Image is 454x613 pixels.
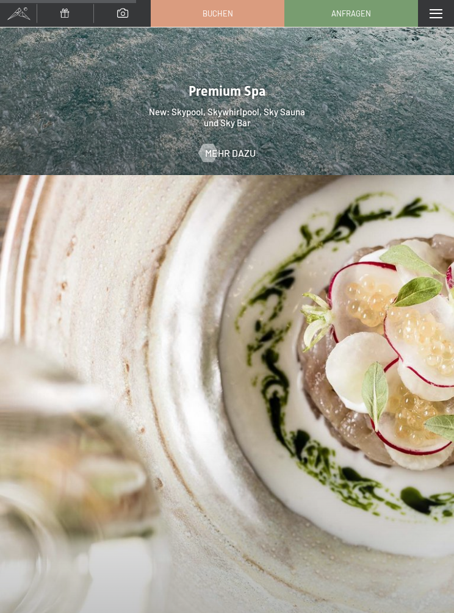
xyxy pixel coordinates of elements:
[151,1,284,26] a: Buchen
[203,8,233,19] span: Buchen
[285,1,417,26] a: Anfragen
[331,8,371,19] span: Anfragen
[199,146,256,160] a: Mehr dazu
[205,146,256,160] span: Mehr dazu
